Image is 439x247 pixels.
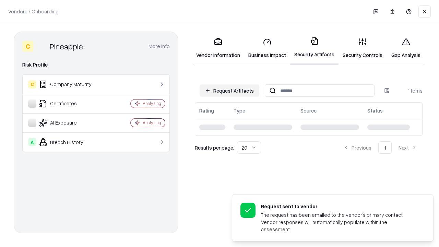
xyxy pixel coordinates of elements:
[200,84,259,97] button: Request Artifacts
[50,41,83,52] div: Pineapple
[28,99,110,108] div: Certificates
[261,211,417,233] div: The request has been emailed to the vendor’s primary contact. Vendor responses will automatically...
[378,141,392,154] button: 1
[28,80,36,89] div: C
[387,32,425,64] a: Gap Analysis
[28,138,110,146] div: Breach History
[22,61,170,69] div: Risk Profile
[300,107,317,114] div: Source
[234,107,245,114] div: Type
[22,41,33,52] div: C
[149,40,170,52] button: More info
[192,32,244,64] a: Vendor Information
[28,80,110,89] div: Company Maturity
[28,119,110,127] div: AI Exposure
[195,144,234,151] p: Results per page:
[338,141,423,154] nav: pagination
[143,101,161,106] div: Analyzing
[28,138,36,146] div: A
[244,32,290,64] a: Business Impact
[339,32,387,64] a: Security Controls
[8,8,59,15] p: Vendors / Onboarding
[261,203,417,210] div: Request sent to vendor
[395,87,423,94] div: 1 items
[143,120,161,126] div: Analyzing
[367,107,383,114] div: Status
[290,32,339,65] a: Security Artifacts
[199,107,214,114] div: Rating
[36,41,47,52] img: Pineapple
